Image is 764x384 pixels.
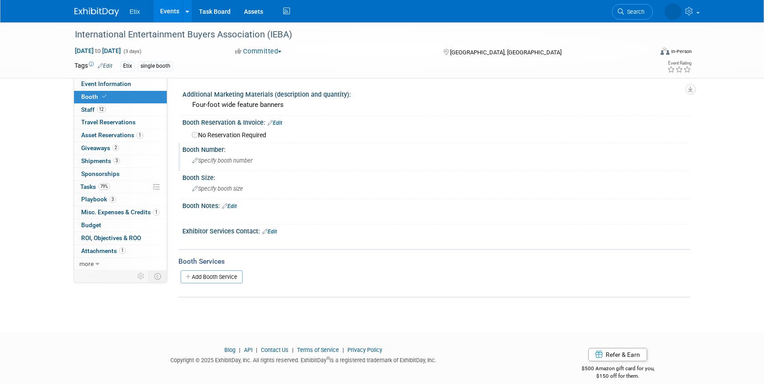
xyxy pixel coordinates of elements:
[81,93,108,100] span: Booth
[81,131,143,139] span: Asset Reservations
[123,49,141,54] span: (3 days)
[81,80,131,87] span: Event Information
[74,78,167,90] a: Event Information
[80,183,110,190] span: Tasks
[81,144,119,151] span: Giveaways
[98,183,110,190] span: 79%
[74,142,167,155] a: Giveaways2
[133,270,149,282] td: Personalize Event Tab Strip
[81,118,136,126] span: Travel Reservations
[74,47,121,55] span: [DATE] [DATE]
[326,356,330,361] sup: ®
[181,270,243,283] a: Add Booth Service
[182,88,690,99] div: Additional Marketing Materials (description and quantity):
[112,144,119,151] span: 2
[74,181,167,193] a: Tasks79%
[665,3,681,20] img: Wendy Beasley
[72,27,640,43] div: International Entertainment Buyers Association (IEBA)
[661,48,669,55] img: Format-Inperson.png
[232,47,285,56] button: Committed
[94,47,102,54] span: to
[254,347,260,353] span: |
[244,347,252,353] a: API
[149,270,167,282] td: Toggle Event Tabs
[74,61,112,71] td: Tags
[81,170,120,177] span: Sponsorships
[182,199,690,211] div: Booth Notes:
[97,106,106,113] span: 12
[237,347,243,353] span: |
[74,354,533,364] div: Copyright © 2025 ExhibitDay, Inc. All rights reserved. ExhibitDay is a registered trademark of Ex...
[109,196,116,203] span: 3
[290,347,296,353] span: |
[74,232,167,245] a: ROI, Objectives & ROO
[120,61,135,71] div: Etix
[182,116,690,127] div: Booth Reservation & Invoice:
[74,219,167,232] a: Budget
[347,347,382,353] a: Privacy Policy
[74,168,167,180] a: Sponsorships
[74,245,167,257] a: Attachments1
[113,157,120,164] span: 3
[192,185,243,192] span: Specify booth size
[98,63,112,69] a: Edit
[192,157,252,164] span: Specify booth number
[340,347,346,353] span: |
[81,247,126,254] span: Attachments
[261,347,289,353] a: Contact Us
[74,258,167,270] a: more
[74,104,167,116] a: Staff12
[671,48,692,55] div: In-Person
[450,49,562,56] span: [GEOGRAPHIC_DATA], [GEOGRAPHIC_DATA]
[189,98,683,112] div: Four-foot wide feature banners
[79,260,94,267] span: more
[182,225,690,236] div: Exhibitor Services Contact:
[268,120,282,126] a: Edit
[224,347,235,353] a: Blog
[74,91,167,103] a: Booth
[81,234,141,241] span: ROI, Objectives & ROO
[130,8,140,15] span: Etix
[546,359,690,380] div: $500 Amazon gift card for you,
[138,61,173,71] div: single booth
[612,4,653,20] a: Search
[81,196,116,203] span: Playbook
[74,129,167,142] a: Asset Reservations1
[74,193,167,206] a: Playbook3
[178,257,690,266] div: Booth Services
[74,155,167,167] a: Shipments3
[81,208,160,216] span: Misc. Expenses & Credits
[102,94,107,99] i: Booth reservation complete
[81,106,106,113] span: Staff
[667,61,691,65] div: Event Rating
[588,348,647,361] a: Refer & Earn
[182,143,690,154] div: Booth Number:
[624,8,644,15] span: Search
[119,247,126,254] span: 1
[81,221,101,229] span: Budget
[262,229,277,235] a: Edit
[189,128,683,139] div: No Reservation Required
[297,347,339,353] a: Terms of Service
[546,372,690,380] div: $150 off for them.
[74,116,167,129] a: Travel Reservations
[222,203,237,209] a: Edit
[81,157,120,164] span: Shipments
[600,46,692,60] div: Event Format
[153,209,160,216] span: 1
[182,171,690,182] div: Booth Size:
[74,8,119,16] img: ExhibitDay
[136,132,143,139] span: 1
[74,206,167,219] a: Misc. Expenses & Credits1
